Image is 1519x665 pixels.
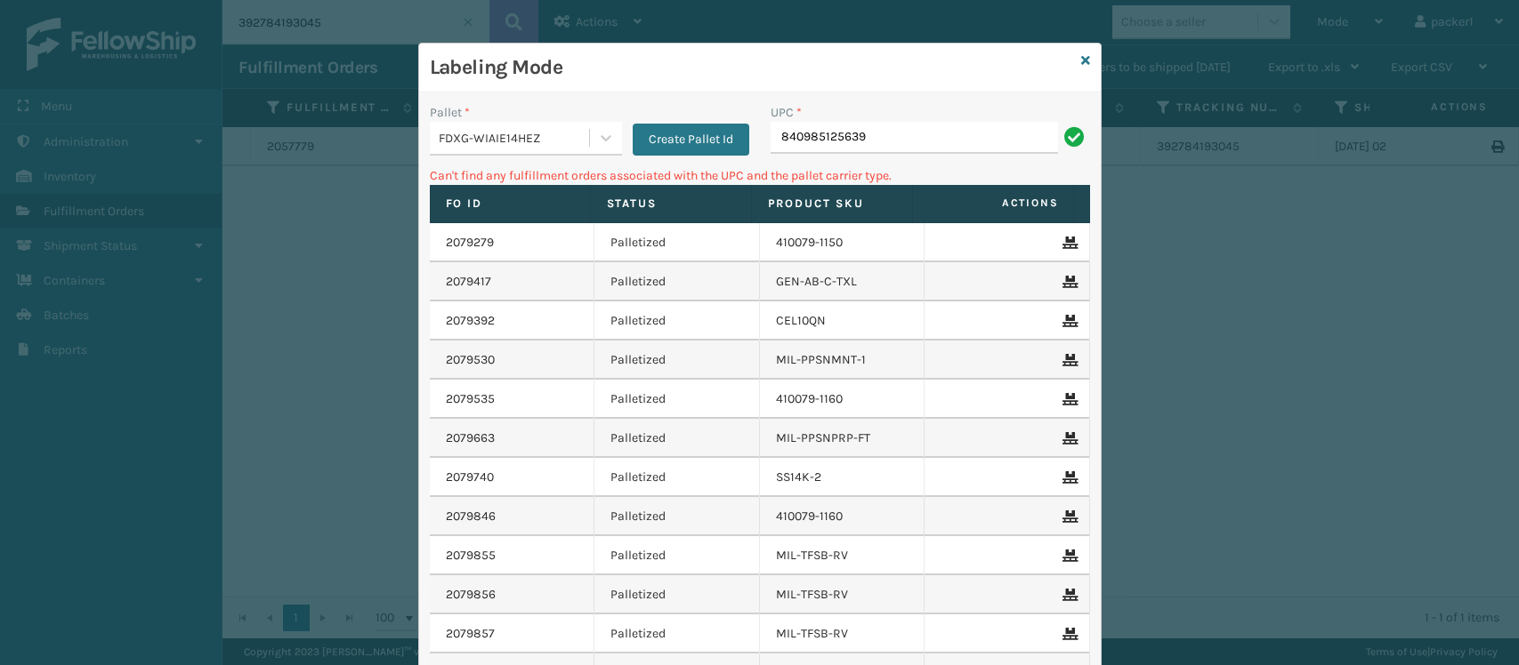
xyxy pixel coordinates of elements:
[1062,510,1073,523] i: Remove From Pallet
[594,419,760,458] td: Palletized
[446,312,495,330] a: 2079392
[1062,354,1073,366] i: Remove From Pallet
[760,419,925,458] td: MIL-PPSNPRP-FT
[594,458,760,497] td: Palletized
[1062,315,1073,327] i: Remove From Pallet
[446,625,495,643] a: 2079857
[446,351,495,369] a: 2079530
[1062,549,1073,562] i: Remove From Pallet
[1062,236,1073,249] i: Remove From Pallet
[1062,471,1073,484] i: Remove From Pallet
[760,341,925,380] td: MIL-PPSNMNT-1
[771,103,802,122] label: UPC
[760,223,925,262] td: 410079-1150
[594,341,760,380] td: Palletized
[439,129,591,148] div: FDXG-WIAIE14HEZ
[594,380,760,419] td: Palletized
[446,586,496,604] a: 2079856
[760,301,925,341] td: CEL10QN
[446,547,496,565] a: 2079855
[446,469,494,486] a: 2079740
[918,188,1070,218] span: Actions
[760,536,925,575] td: MIL-TFSB-RV
[446,273,491,291] a: 2079417
[430,103,470,122] label: Pallet
[446,234,494,252] a: 2079279
[633,124,749,156] button: Create Pallet Id
[1062,628,1073,640] i: Remove From Pallet
[1062,276,1073,288] i: Remove From Pallet
[1062,432,1073,445] i: Remove From Pallet
[1062,589,1073,601] i: Remove From Pallet
[446,196,574,212] label: Fo Id
[594,575,760,614] td: Palletized
[760,262,925,301] td: GEN-AB-C-TXL
[594,223,760,262] td: Palletized
[760,614,925,653] td: MIL-TFSB-RV
[594,536,760,575] td: Palletized
[607,196,735,212] label: Status
[760,458,925,497] td: SS14K-2
[594,497,760,536] td: Palletized
[446,390,495,408] a: 2079535
[430,166,1090,185] p: Can't find any fulfillment orders associated with the UPC and the pallet carrier type.
[1062,393,1073,405] i: Remove From Pallet
[760,575,925,614] td: MIL-TFSB-RV
[760,497,925,536] td: 410079-1160
[594,301,760,341] td: Palletized
[446,429,495,447] a: 2079663
[594,262,760,301] td: Palletized
[594,614,760,653] td: Palletized
[430,54,1074,81] h3: Labeling Mode
[446,508,496,525] a: 2079846
[768,196,896,212] label: Product SKU
[760,380,925,419] td: 410079-1160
